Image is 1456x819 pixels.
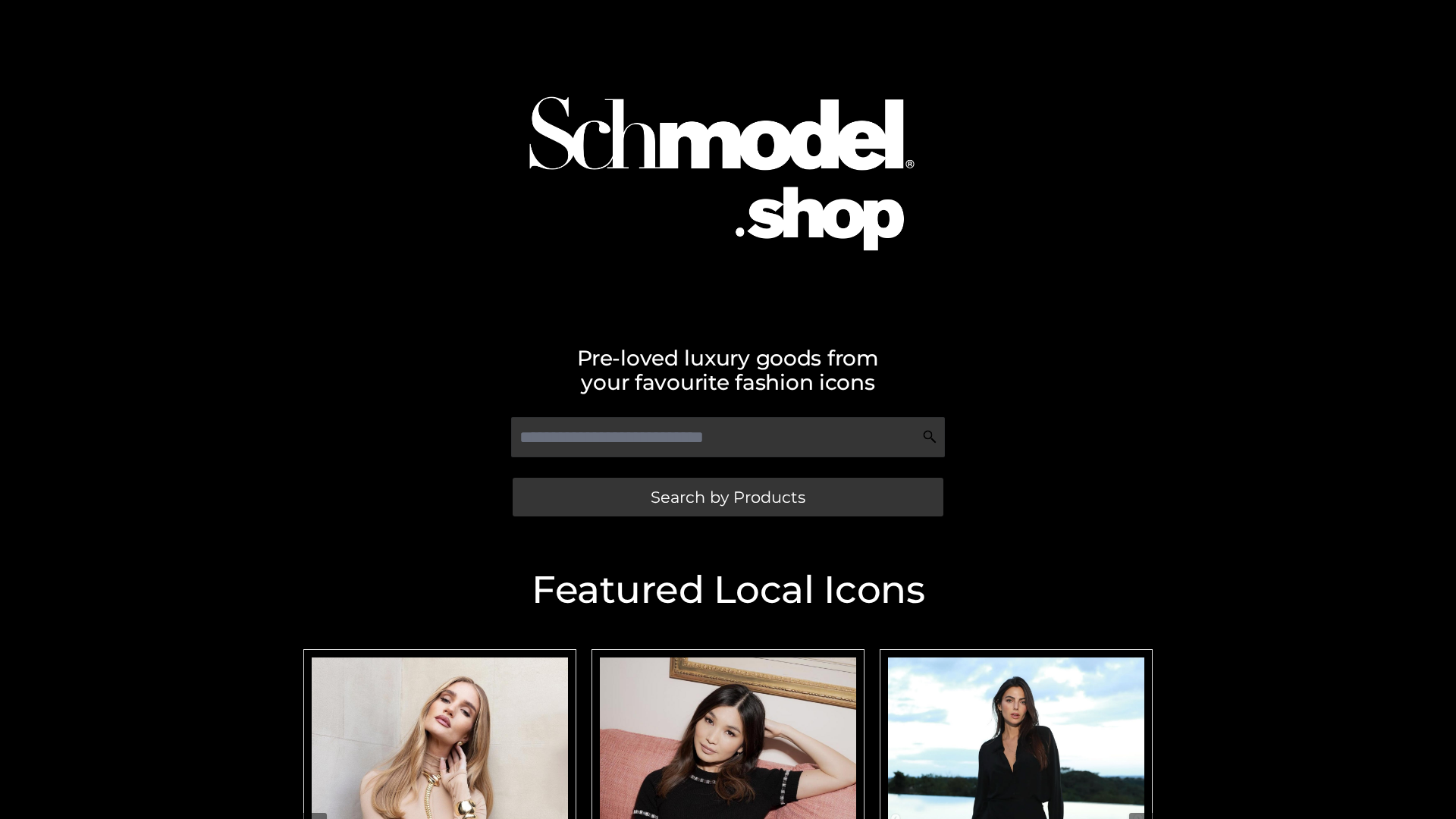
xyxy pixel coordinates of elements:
h2: Featured Local Icons​ [296,571,1160,609]
h2: Pre-loved luxury goods from your favourite fashion icons [296,346,1160,394]
span: Search by Products [651,489,805,505]
img: Search Icon [922,429,937,444]
a: Search by Products [513,478,943,516]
